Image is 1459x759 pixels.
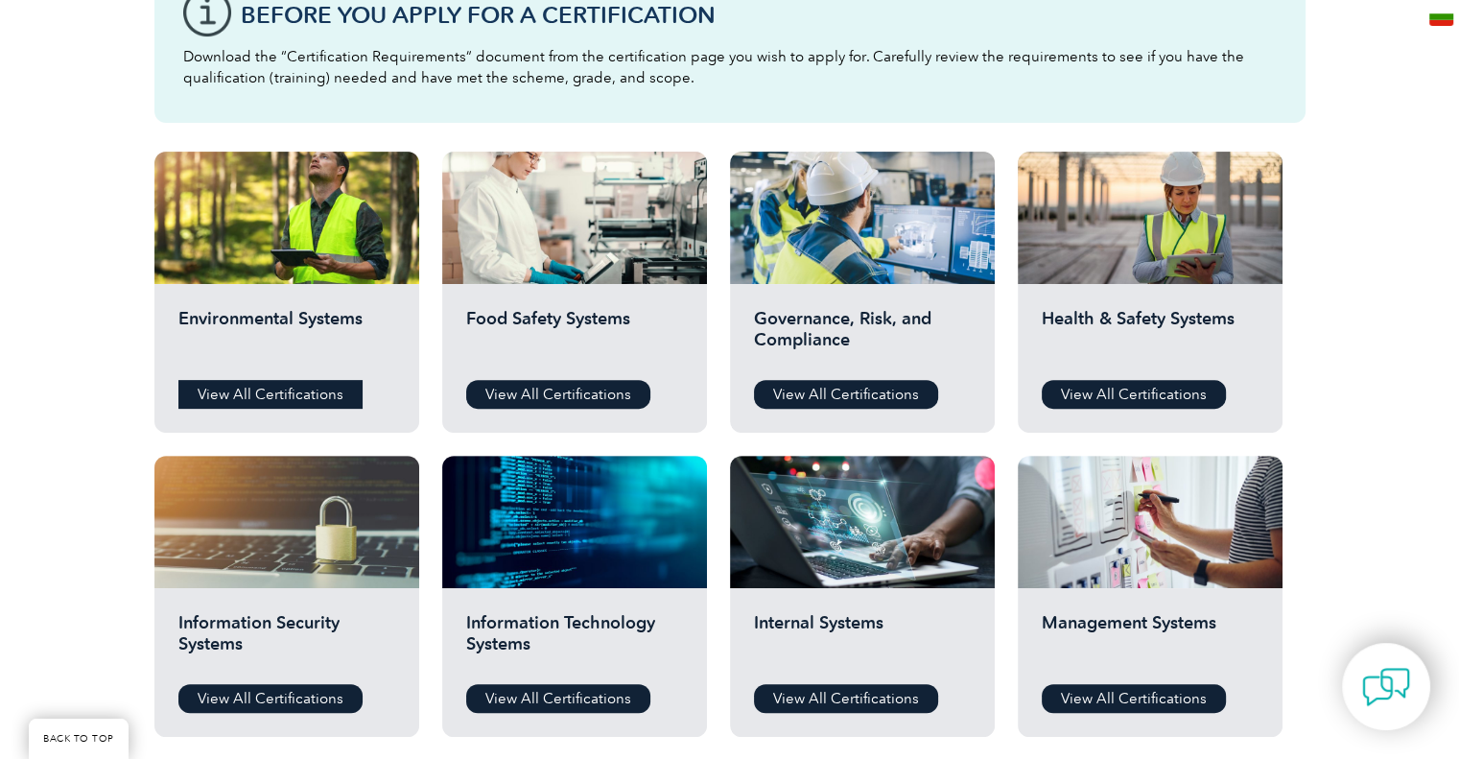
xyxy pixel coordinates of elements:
[241,3,1277,27] h3: Before You Apply For a Certification
[1042,380,1226,409] a: View All Certifications
[178,612,395,670] h2: Information Security Systems
[29,719,129,759] a: BACK TO TOP
[1429,8,1453,26] img: bg
[466,612,683,670] h2: Information Technology Systems
[466,308,683,366] h2: Food Safety Systems
[183,46,1277,88] p: Download the “Certification Requirements” document from the certification page you wish to apply ...
[754,308,971,366] h2: Governance, Risk, and Compliance
[1362,663,1410,711] img: contact-chat.png
[1042,684,1226,713] a: View All Certifications
[754,380,938,409] a: View All Certifications
[178,308,395,366] h2: Environmental Systems
[466,684,650,713] a: View All Certifications
[466,380,650,409] a: View All Certifications
[754,612,971,670] h2: Internal Systems
[178,380,363,409] a: View All Certifications
[1042,308,1259,366] h2: Health & Safety Systems
[754,684,938,713] a: View All Certifications
[1042,612,1259,670] h2: Management Systems
[178,684,363,713] a: View All Certifications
